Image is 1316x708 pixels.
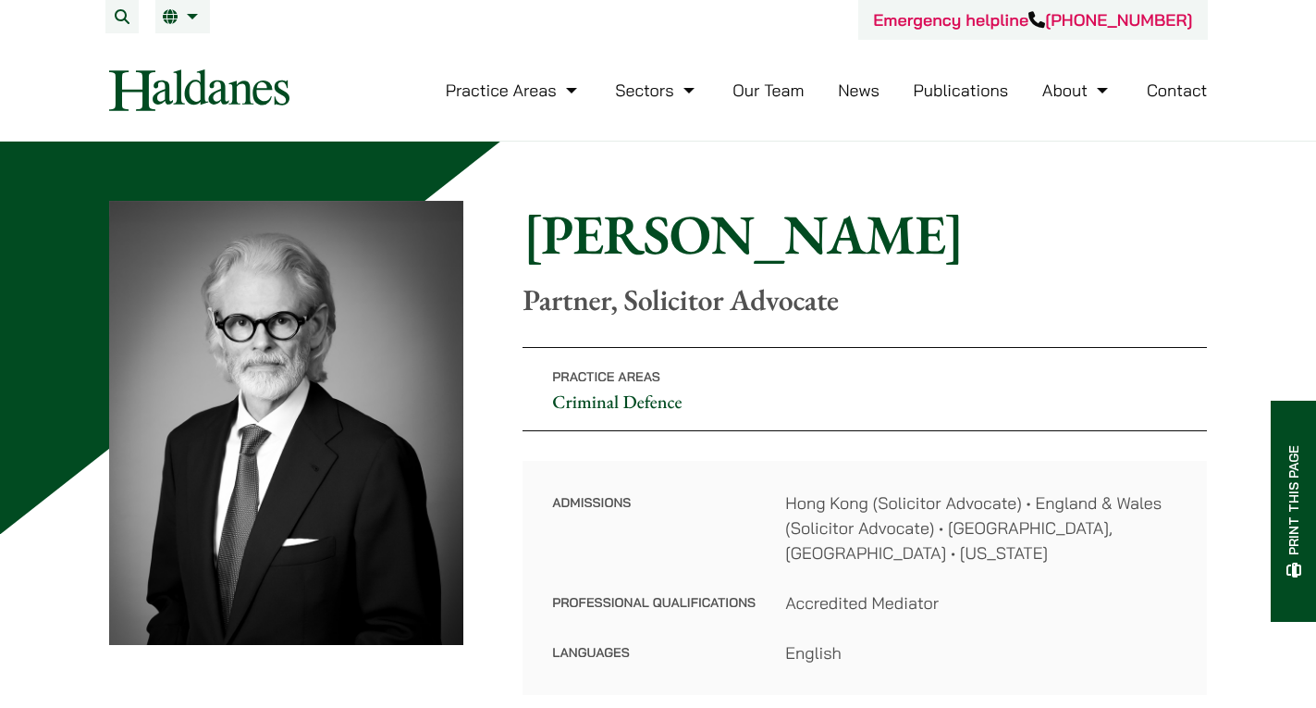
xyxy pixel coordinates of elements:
[873,9,1192,31] a: Emergency helpline[PHONE_NUMBER]
[785,491,1177,565] dd: Hong Kong (Solicitor Advocate) • England & Wales (Solicitor Advocate) • [GEOGRAPHIC_DATA], [GEOGR...
[446,80,582,101] a: Practice Areas
[552,491,756,590] dt: Admissions
[615,80,698,101] a: Sectors
[785,640,1177,665] dd: English
[914,80,1009,101] a: Publications
[109,69,289,111] img: Logo of Haldanes
[552,390,682,414] a: Criminal Defence
[163,9,203,24] a: EN
[523,201,1207,267] h1: [PERSON_NAME]
[732,80,804,101] a: Our Team
[523,282,1207,317] p: Partner, Solicitor Advocate
[838,80,879,101] a: News
[552,368,660,385] span: Practice Areas
[1042,80,1113,101] a: About
[1147,80,1208,101] a: Contact
[552,640,756,665] dt: Languages
[552,590,756,640] dt: Professional Qualifications
[785,590,1177,615] dd: Accredited Mediator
